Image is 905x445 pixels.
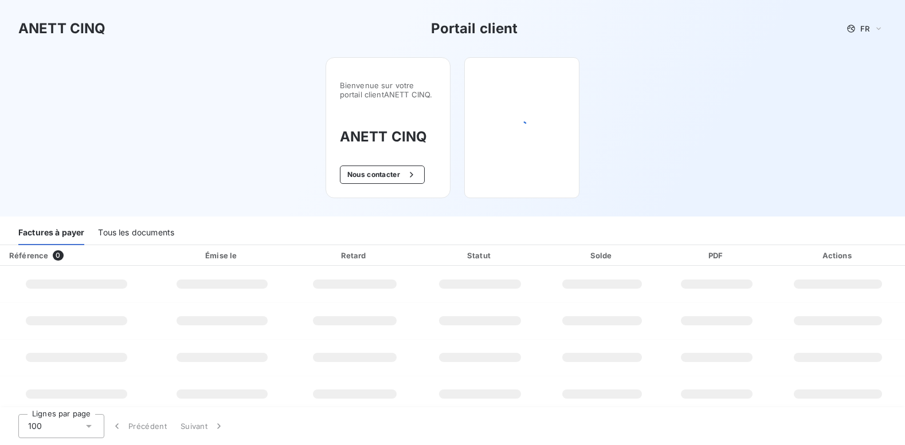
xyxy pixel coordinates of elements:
[53,250,63,261] span: 0
[18,221,84,245] div: Factures à payer
[18,18,106,39] h3: ANETT CINQ
[155,250,289,261] div: Émise le
[293,250,416,261] div: Retard
[773,250,903,261] div: Actions
[431,18,518,39] h3: Portail client
[340,81,436,99] span: Bienvenue sur votre portail client ANETT CINQ .
[340,127,436,147] h3: ANETT CINQ
[174,414,232,438] button: Suivant
[860,24,869,33] span: FR
[665,250,769,261] div: PDF
[420,250,539,261] div: Statut
[544,250,660,261] div: Solde
[98,221,174,245] div: Tous les documents
[9,251,48,260] div: Référence
[104,414,174,438] button: Précédent
[28,420,42,432] span: 100
[340,166,425,184] button: Nous contacter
